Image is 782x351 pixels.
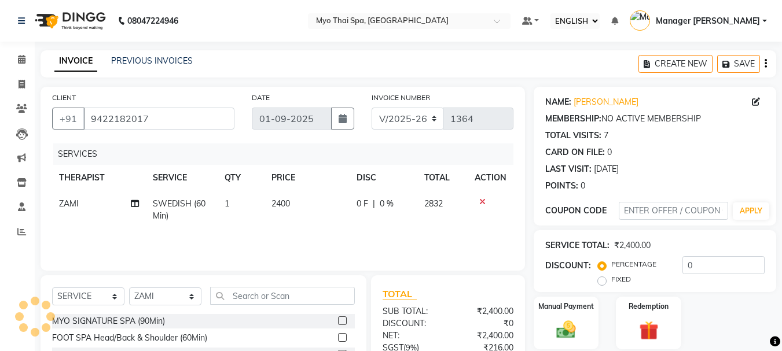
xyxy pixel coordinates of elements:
[52,93,76,103] label: CLIENT
[733,202,769,220] button: APPLY
[52,165,146,191] th: THERAPIST
[619,202,728,220] input: ENTER OFFER / COUPON CODE
[656,15,760,27] span: Manager [PERSON_NAME]
[265,165,350,191] th: PRICE
[630,10,650,31] img: Manager Yesha
[127,5,178,37] b: 08047224946
[59,198,79,209] span: ZAMI
[52,315,165,327] div: MYO SIGNATURE SPA (90Min)
[54,51,97,72] a: INVOICE
[218,165,265,191] th: QTY
[545,113,601,125] div: MEMBERSHIP:
[550,319,582,341] img: _cash.svg
[448,330,522,342] div: ₹2,400.00
[252,93,270,103] label: DATE
[357,198,368,210] span: 0 F
[111,56,193,66] a: PREVIOUS INVOICES
[374,330,448,342] div: NET:
[581,180,585,192] div: 0
[611,274,631,285] label: FIXED
[30,5,109,37] img: logo
[225,198,229,209] span: 1
[52,332,207,344] div: FOOT SPA Head/Back & Shoulder (60Min)
[448,317,522,330] div: ₹0
[545,146,605,158] div: CARD ON FILE:
[538,301,594,312] label: Manual Payment
[153,198,205,221] span: SWEDISH (60Min)
[545,96,571,108] div: NAME:
[372,93,430,103] label: INVOICE NUMBER
[633,319,664,342] img: _gift.svg
[417,165,468,191] th: TOTAL
[374,317,448,330] div: DISCOUNT:
[373,198,375,210] span: |
[545,130,601,142] div: TOTAL VISITS:
[629,301,669,312] label: Redemption
[545,163,592,175] div: LAST VISIT:
[448,305,522,317] div: ₹2,400.00
[146,165,218,191] th: SERVICE
[611,259,656,269] label: PERCENTAGE
[574,96,638,108] a: [PERSON_NAME]
[545,260,591,272] div: DISCOUNT:
[210,287,355,305] input: Search or Scan
[53,143,522,165] div: SERVICES
[638,55,713,73] button: CREATE NEW
[594,163,619,175] div: [DATE]
[545,205,618,217] div: COUPON CODE
[607,146,612,158] div: 0
[380,198,394,210] span: 0 %
[350,165,417,191] th: DISC
[424,198,443,209] span: 2832
[52,108,85,130] button: +91
[545,180,578,192] div: POINTS:
[468,165,513,191] th: ACTION
[604,130,608,142] div: 7
[717,55,760,73] button: SAVE
[383,288,417,300] span: TOTAL
[271,198,290,209] span: 2400
[545,113,765,125] div: NO ACTIVE MEMBERSHIP
[614,239,651,252] div: ₹2,400.00
[545,239,610,252] div: SERVICE TOTAL:
[374,305,448,317] div: SUB TOTAL:
[83,108,234,130] input: SEARCH BY NAME/MOBILE/EMAIL/CODE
